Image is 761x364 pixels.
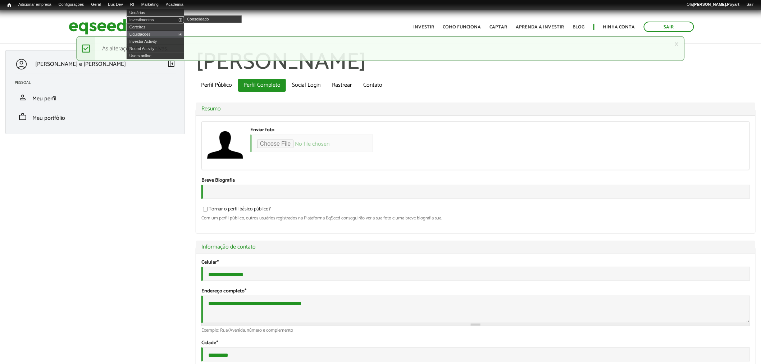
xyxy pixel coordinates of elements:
[217,258,219,267] span: Este campo é obrigatório.
[199,207,212,211] input: Tornar o perfil básico público?
[743,2,757,8] a: Sair
[9,107,181,127] li: Meu portfólio
[201,328,750,333] div: Exemplo: Rua/Avenida, número e complemento
[15,93,176,102] a: personMeu perfil
[196,79,237,92] a: Perfil Público
[216,339,218,347] span: Este campo é obrigatório.
[287,79,326,92] a: Social Login
[674,40,679,48] a: ×
[18,93,27,102] span: person
[201,244,750,250] a: Informação de contato
[207,127,243,163] a: Ver perfil do usuário.
[516,25,564,29] a: Aprenda a investir
[327,79,357,92] a: Rastrear
[490,25,507,29] a: Captar
[7,3,11,8] span: Início
[443,25,481,29] a: Como funciona
[15,81,181,85] h2: Pessoal
[138,2,162,8] a: Marketing
[127,9,184,16] a: Usuários
[250,128,274,133] label: Enviar foto
[127,2,138,8] a: RI
[9,88,181,107] li: Meu perfil
[201,289,246,294] label: Endereço completo
[4,2,15,9] a: Início
[55,2,88,8] a: Configurações
[201,207,271,214] label: Tornar o perfil básico público?
[35,61,126,68] p: [PERSON_NAME] e [PERSON_NAME]
[104,2,127,8] a: Bus Dev
[201,216,750,220] div: Com um perfil público, outros usuários registrados na Plataforma EqSeed conseguirão ver a sua fot...
[693,2,739,6] strong: [PERSON_NAME].Poyart
[573,25,585,29] a: Blog
[201,341,218,346] label: Cidade
[603,25,635,29] a: Minha conta
[207,127,243,163] img: Foto de Matheus Villela Machado Carraro
[683,2,743,8] a: Olá[PERSON_NAME].Poyart
[32,113,65,123] span: Meu portfólio
[358,79,388,92] a: Contato
[76,36,685,61] div: As alterações foram salvas.
[201,106,750,112] a: Resumo
[15,113,176,121] a: workMeu portfólio
[196,50,756,75] h1: [PERSON_NAME]
[162,2,187,8] a: Academia
[201,260,219,265] label: Celular
[69,17,126,36] img: EqSeed
[18,113,27,121] span: work
[87,2,104,8] a: Geral
[15,2,55,8] a: Adicionar empresa
[32,94,56,104] span: Meu perfil
[238,79,286,92] a: Perfil Completo
[414,25,434,29] a: Investir
[245,287,246,295] span: Este campo é obrigatório.
[644,22,694,32] a: Sair
[201,178,235,183] label: Breve Biografia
